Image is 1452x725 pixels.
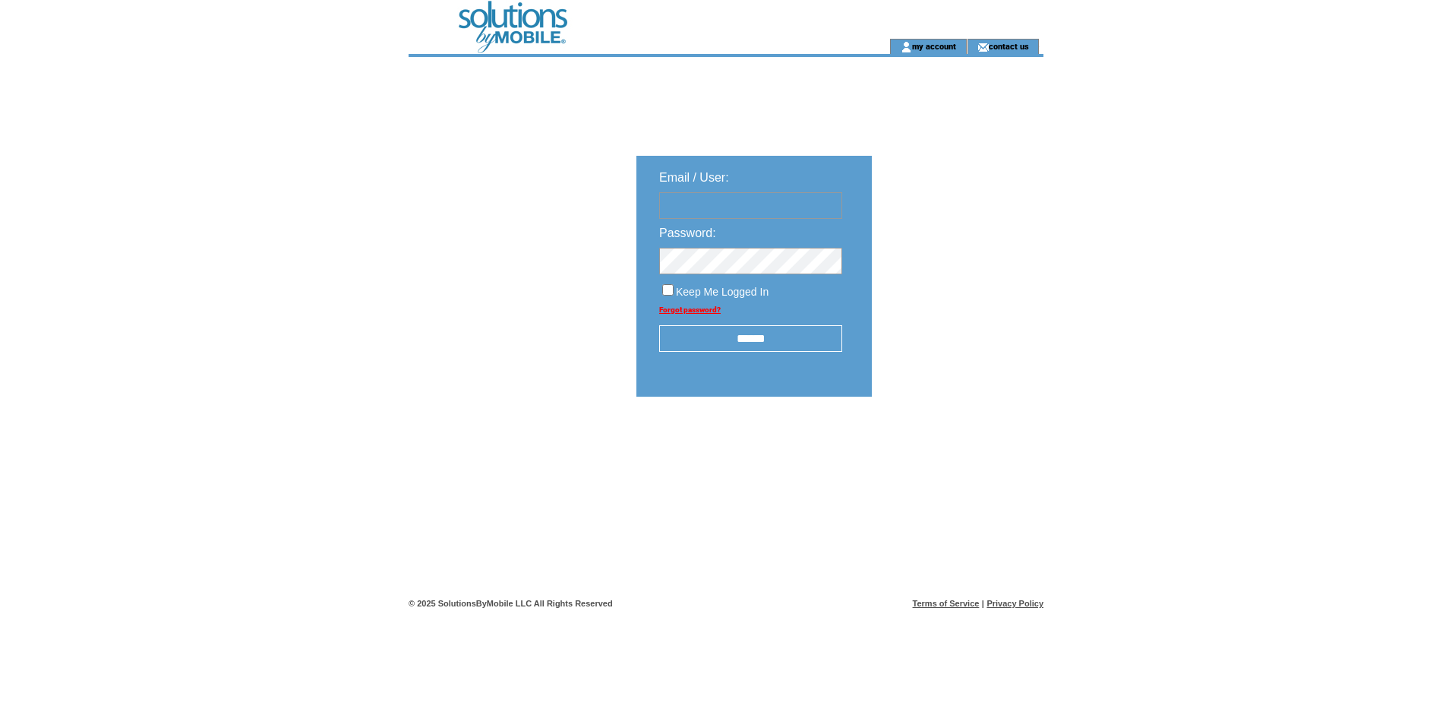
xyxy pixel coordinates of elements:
[659,306,721,314] a: Forgot password?
[659,171,729,184] span: Email / User:
[916,435,992,454] img: transparent.png;jsessionid=7E50B17F9CA734387BE961BA67341DB9
[989,41,1029,51] a: contact us
[676,286,769,298] span: Keep Me Logged In
[977,41,989,53] img: contact_us_icon.gif;jsessionid=7E50B17F9CA734387BE961BA67341DB9
[901,41,912,53] img: account_icon.gif;jsessionid=7E50B17F9CA734387BE961BA67341DB9
[409,599,613,608] span: © 2025 SolutionsByMobile LLC All Rights Reserved
[912,41,956,51] a: my account
[986,599,1043,608] a: Privacy Policy
[913,599,980,608] a: Terms of Service
[659,226,716,239] span: Password:
[982,599,984,608] span: |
